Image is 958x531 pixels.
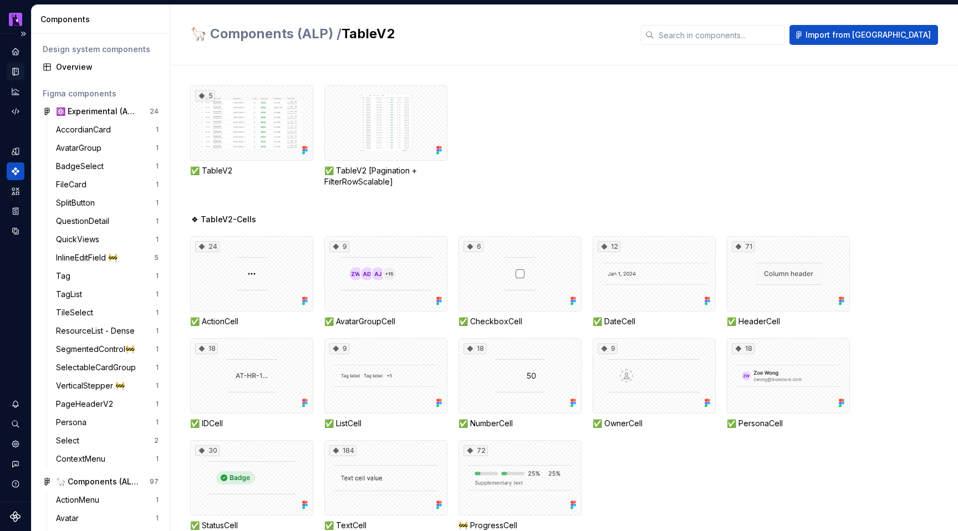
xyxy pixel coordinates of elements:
[56,124,115,135] div: AccordianCard
[156,144,159,152] div: 1
[40,14,165,25] div: Components
[593,338,716,429] div: 9✅ OwnerCell
[190,316,313,327] div: ✅ ActionCell
[56,307,98,318] div: TileSelect
[52,176,163,193] a: FileCard1
[56,106,139,117] div: ⚛️ Experimental (ALP)
[156,496,159,504] div: 1
[156,345,159,354] div: 1
[7,415,24,433] button: Search ⌘K
[7,435,24,453] div: Settings
[329,445,356,456] div: 184
[654,25,785,45] input: Search in components...
[52,509,163,527] a: Avatar1
[43,44,159,55] div: Design system components
[190,418,313,429] div: ✅ IDCell
[732,343,755,354] div: 18
[7,162,24,180] a: Components
[458,520,582,531] div: 🚧 ProgressCell
[156,217,159,226] div: 1
[156,400,159,409] div: 1
[52,121,163,139] a: AccordianCard1
[52,304,163,321] a: TileSelect1
[156,198,159,207] div: 1
[195,90,215,101] div: 5
[156,180,159,189] div: 1
[52,322,163,340] a: ResourceList - Dense1
[156,162,159,171] div: 1
[324,165,447,187] div: ✅ TableV2 [Pagination + FilterRowScalable]
[7,103,24,120] a: Code automation
[156,272,159,280] div: 1
[324,85,447,187] div: ✅ TableV2 [Pagination + FilterRowScalable]
[593,418,716,429] div: ✅ OwnerCell
[56,513,83,524] div: Avatar
[156,514,159,523] div: 1
[56,494,104,506] div: ActionMenu
[727,418,850,429] div: ✅ PersonaCell
[190,520,313,531] div: ✅ StatusCell
[56,142,106,154] div: AvatarGroup
[324,418,447,429] div: ✅ ListCell
[52,395,163,413] a: PageHeaderV21
[7,43,24,60] a: Home
[190,338,313,429] div: 18✅ IDCell
[56,252,122,263] div: InlineEditField 🚧
[7,395,24,413] button: Notifications
[727,236,850,327] div: 71✅ HeaderCell
[7,83,24,100] div: Analytics
[7,455,24,473] button: Contact support
[7,182,24,200] a: Assets
[190,440,313,531] div: 30✅ StatusCell
[593,316,716,327] div: ✅ DateCell
[52,249,163,267] a: InlineEditField 🚧5
[52,432,163,450] a: Select2
[156,125,159,134] div: 1
[38,473,163,491] a: 🦙 Components (ALP)97
[56,234,104,245] div: QuickViews
[56,325,139,336] div: ResourceList - Dense
[52,340,163,358] a: SegmentedControl🚧1
[7,222,24,240] div: Data sources
[156,381,159,390] div: 1
[52,157,163,175] a: BadgeSelect1
[329,343,349,354] div: 9
[52,231,163,248] a: QuickViews1
[52,413,163,431] a: Persona1
[191,214,256,225] span: ❖ TableV2-Cells
[7,142,24,160] div: Design tokens
[324,316,447,327] div: ✅ AvatarGroupCell
[156,235,159,244] div: 1
[56,179,91,190] div: FileCard
[324,236,447,327] div: 9✅ AvatarGroupCell
[458,316,582,327] div: ✅ CheckboxCell
[56,417,91,428] div: Persona
[10,511,21,522] a: Supernova Logo
[190,85,313,187] div: 5✅ TableV2
[56,161,108,172] div: BadgeSelect
[56,453,110,464] div: ContextMenu
[156,290,159,299] div: 1
[190,25,342,42] span: 🦙 Components (ALP) /
[598,241,620,252] div: 12
[52,212,163,230] a: QuestionDetail1
[7,202,24,220] div: Storybook stories
[463,241,483,252] div: 6
[458,338,582,429] div: 18✅ NumberCell
[727,338,850,429] div: 18✅ PersonaCell
[56,62,159,73] div: Overview
[458,440,582,531] div: 72🚧 ProgressCell
[52,267,163,285] a: Tag1
[56,344,139,355] div: SegmentedControl🚧
[195,241,220,252] div: 24
[190,236,313,327] div: 24✅ ActionCell
[154,436,159,445] div: 2
[156,326,159,335] div: 1
[56,399,118,410] div: PageHeaderV2
[56,197,99,208] div: SplitButton
[16,26,31,42] button: Expand sidebar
